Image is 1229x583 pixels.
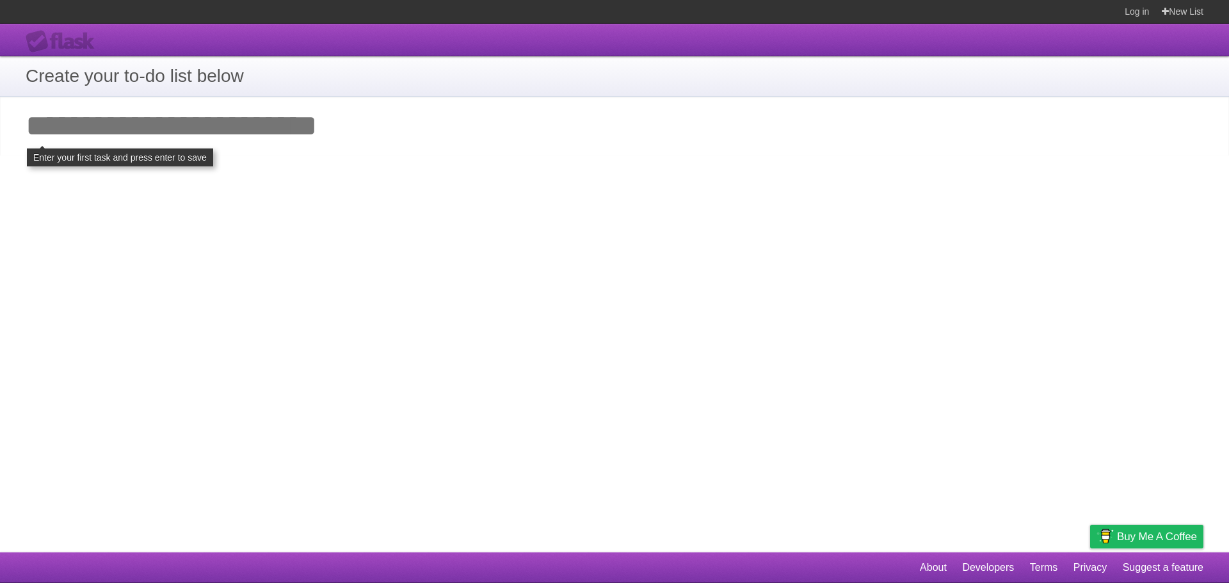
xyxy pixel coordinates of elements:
[26,30,102,53] div: Flask
[1030,555,1058,580] a: Terms
[1123,555,1203,580] a: Suggest a feature
[1117,525,1197,548] span: Buy me a coffee
[1073,555,1107,580] a: Privacy
[920,555,947,580] a: About
[962,555,1014,580] a: Developers
[26,63,1203,90] h1: Create your to-do list below
[1096,525,1114,547] img: Buy me a coffee
[1090,525,1203,548] a: Buy me a coffee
